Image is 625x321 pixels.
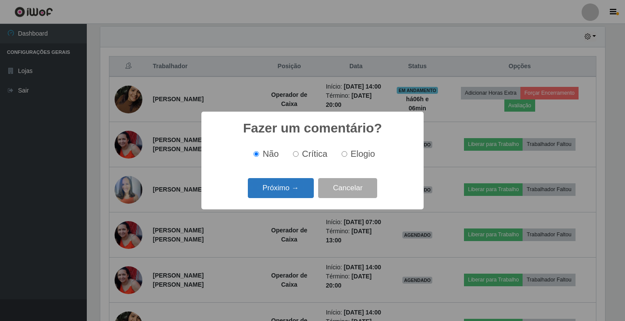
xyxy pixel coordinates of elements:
button: Próximo → [248,178,314,199]
input: Elogio [342,151,347,157]
input: Crítica [293,151,299,157]
input: Não [253,151,259,157]
span: Elogio [351,149,375,159]
button: Cancelar [318,178,377,199]
h2: Fazer um comentário? [243,120,382,136]
span: Crítica [302,149,328,159]
span: Não [263,149,279,159]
